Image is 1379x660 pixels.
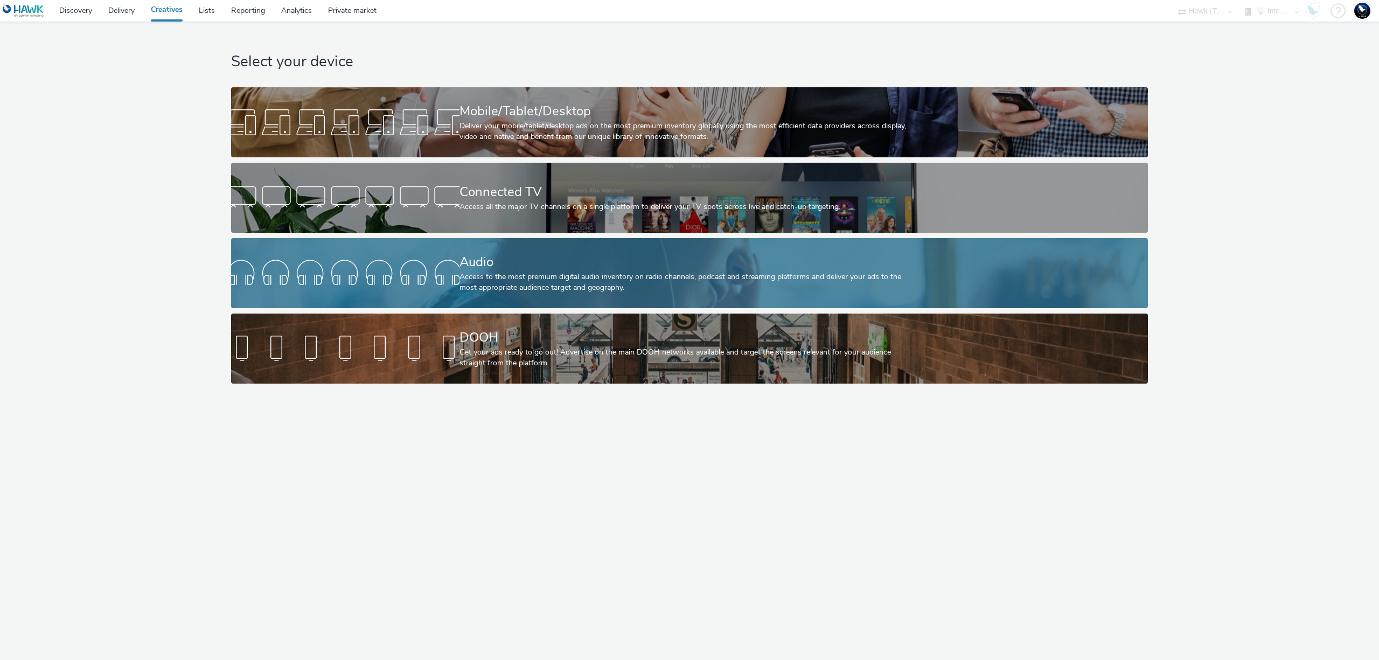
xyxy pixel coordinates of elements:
[459,328,916,347] div: DOOH
[231,52,1148,72] h1: Select your device
[3,4,44,18] img: undefined Logo
[459,253,916,272] div: Audio
[1354,3,1370,19] img: Support Hawk
[231,87,1148,157] a: Mobile/Tablet/DesktopDeliver your mobile/tablet/desktop ads on the most premium inventory globall...
[231,314,1148,384] a: DOOHGet your ads ready to go out! Advertise on the main DOOH networks available and target the sc...
[1305,2,1325,19] a: Hawk Academy
[231,238,1148,308] a: AudioAccess to the most premium digital audio inventory on radio channels, podcast and streaming ...
[459,347,916,369] div: Get your ads ready to go out! Advertise on the main DOOH networks available and target the screen...
[1305,2,1321,19] img: Hawk Academy
[459,183,916,202] div: Connected TV
[231,163,1148,233] a: Connected TVAccess all the major TV channels on a single platform to deliver your TV spots across...
[459,121,916,143] div: Deliver your mobile/tablet/desktop ads on the most premium inventory globally using the most effi...
[459,202,916,212] div: Access all the major TV channels on a single platform to deliver your TV spots across live and ca...
[459,272,916,294] div: Access to the most premium digital audio inventory on radio channels, podcast and streaming platf...
[459,102,916,121] div: Mobile/Tablet/Desktop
